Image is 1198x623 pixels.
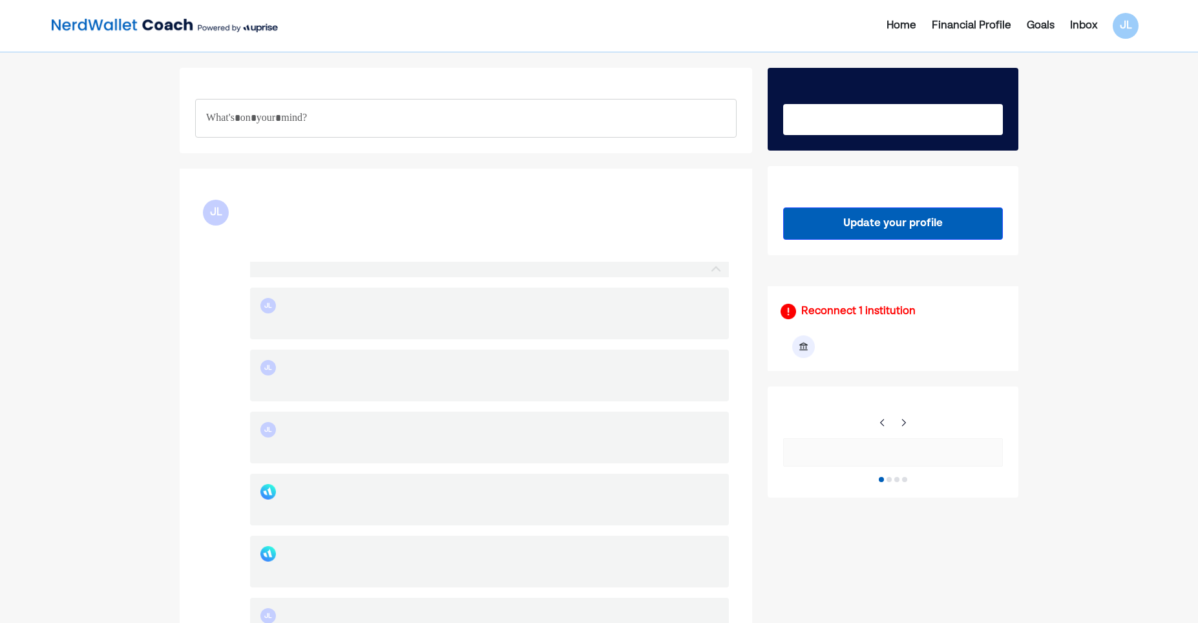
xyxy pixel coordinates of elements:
div: Home [887,18,916,34]
div: Rich Text Editor. Editing area: main [195,99,737,138]
div: Financial Profile [932,18,1011,34]
div: JL [260,360,276,375]
div: JL [1113,13,1139,39]
button: Update your profile [783,207,1003,240]
div: Inbox [1070,18,1097,34]
div: JL [203,200,229,226]
div: Goals [1027,18,1055,34]
div: Reconnect 1 institution [801,304,916,319]
img: right-arrow [877,417,888,428]
img: right-arrow [898,417,909,428]
div: JL [260,298,276,313]
div: JL [260,422,276,438]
